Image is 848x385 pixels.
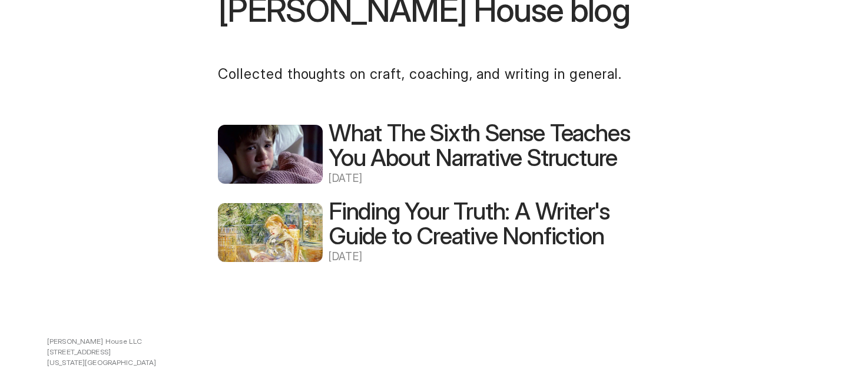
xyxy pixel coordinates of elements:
[47,357,156,368] p: [US_STATE][GEOGRAPHIC_DATA]
[47,336,156,347] p: [PERSON_NAME] House LLC
[329,199,630,248] h2: Finding Your Truth: A Writer's Guide to Creative Nonfiction
[329,121,630,170] h2: What The Sixth Sense Teaches You About Narrative Structure
[47,347,156,357] p: [STREET_ADDRESS]
[218,121,630,187] a: What The Sixth Sense Teaches You About Narrative Structure[DATE]
[329,248,630,265] p: [DATE]
[329,170,630,187] p: [DATE]
[218,63,630,85] p: Collected thoughts on craft, coaching, and writing in general.
[218,199,630,265] a: Finding Your Truth: A Writer's Guide to Creative Nonfiction[DATE]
